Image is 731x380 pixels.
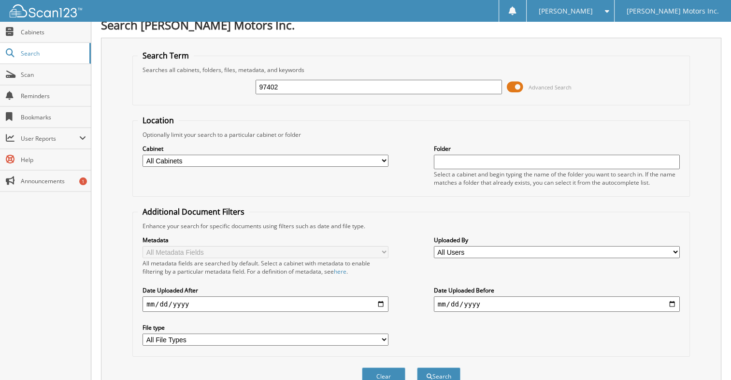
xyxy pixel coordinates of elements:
[143,286,388,294] label: Date Uploaded After
[138,66,685,74] div: Searches all cabinets, folders, files, metadata, and keywords
[627,8,719,14] span: [PERSON_NAME] Motors Inc.
[138,131,685,139] div: Optionally limit your search to a particular cabinet or folder
[21,92,86,100] span: Reminders
[138,50,194,61] legend: Search Term
[539,8,593,14] span: [PERSON_NAME]
[79,177,87,185] div: 1
[434,286,680,294] label: Date Uploaded Before
[21,71,86,79] span: Scan
[21,49,85,58] span: Search
[143,296,388,312] input: start
[529,84,572,91] span: Advanced Search
[434,296,680,312] input: end
[138,115,179,126] legend: Location
[434,170,680,187] div: Select a cabinet and begin typing the name of the folder you want to search in. If the name match...
[21,177,86,185] span: Announcements
[683,334,731,380] iframe: Chat Widget
[143,236,388,244] label: Metadata
[138,222,685,230] div: Enhance your search for specific documents using filters such as date and file type.
[21,134,79,143] span: User Reports
[434,145,680,153] label: Folder
[21,28,86,36] span: Cabinets
[10,4,82,17] img: scan123-logo-white.svg
[143,259,388,276] div: All metadata fields are searched by default. Select a cabinet with metadata to enable filtering b...
[21,113,86,121] span: Bookmarks
[143,145,388,153] label: Cabinet
[434,236,680,244] label: Uploaded By
[334,267,346,276] a: here
[143,323,388,332] label: File type
[138,206,249,217] legend: Additional Document Filters
[101,17,721,33] h1: Search [PERSON_NAME] Motors Inc.
[21,156,86,164] span: Help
